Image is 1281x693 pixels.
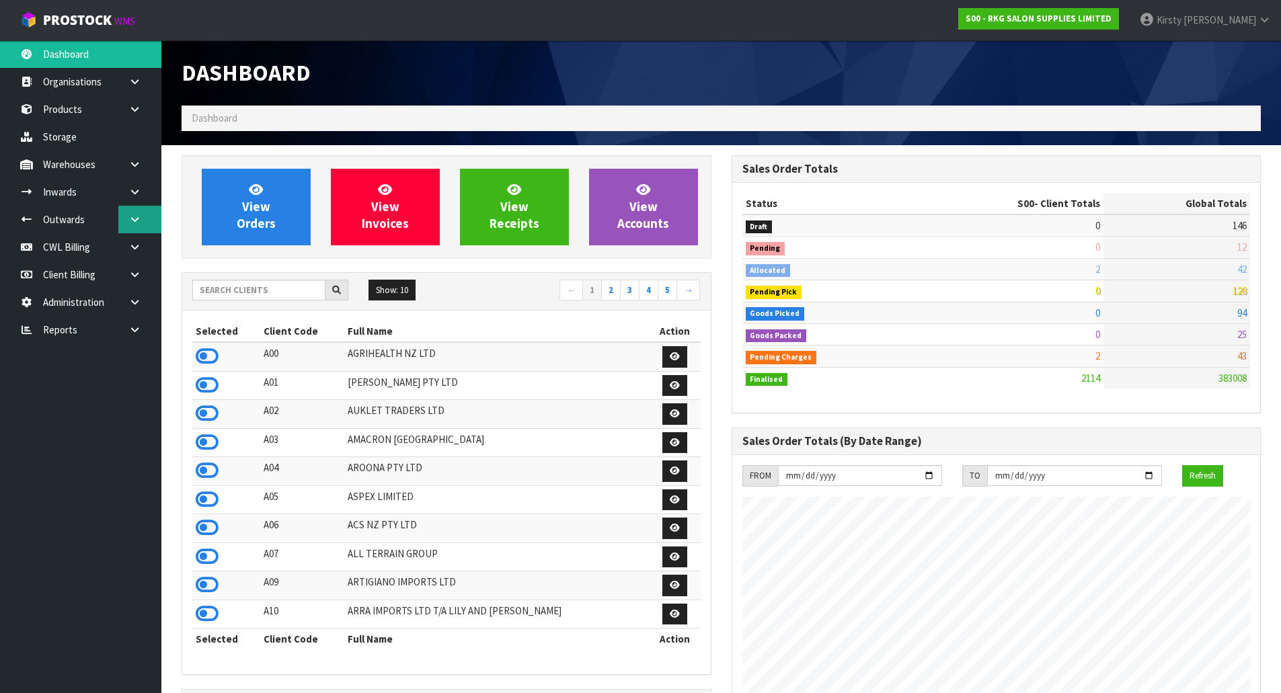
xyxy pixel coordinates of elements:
[601,280,621,301] a: 2
[650,628,701,650] th: Action
[192,112,237,124] span: Dashboard
[192,628,260,650] th: Selected
[331,169,440,245] a: ViewInvoices
[1237,263,1247,276] span: 42
[658,280,677,301] a: 5
[676,280,700,301] a: →
[1095,328,1100,341] span: 0
[910,193,1103,214] th: - Client Totals
[1081,372,1100,384] span: 2114
[742,435,1251,448] h3: Sales Order Totals (By Date Range)
[746,307,805,321] span: Goods Picked
[1237,241,1247,253] span: 12
[260,457,345,486] td: A04
[260,428,345,457] td: A03
[1233,284,1247,297] span: 128
[260,514,345,543] td: A06
[344,571,649,600] td: ARTIGIANO IMPORTS LTD
[1237,328,1247,341] span: 25
[344,514,649,543] td: ACS NZ PTY LTD
[260,571,345,600] td: A09
[620,280,639,301] a: 3
[192,280,325,300] input: Search clients
[746,242,785,255] span: Pending
[344,400,649,429] td: AUKLET TRADERS LTD
[1095,241,1100,253] span: 0
[1183,13,1256,26] span: [PERSON_NAME]
[260,321,345,342] th: Client Code
[192,321,260,342] th: Selected
[344,628,649,650] th: Full Name
[368,280,416,301] button: Show: 10
[43,11,112,29] span: ProStock
[559,280,583,301] a: ←
[650,321,701,342] th: Action
[966,13,1112,24] strong: S00 - RKG SALON SUPPLIES LIMITED
[260,628,345,650] th: Client Code
[1237,350,1247,362] span: 43
[639,280,658,301] a: 4
[1237,307,1247,319] span: 94
[1233,219,1247,232] span: 146
[1095,307,1100,319] span: 0
[1103,193,1250,214] th: Global Totals
[344,457,649,486] td: AROONA PTY LTD
[260,600,345,628] td: A10
[344,371,649,400] td: [PERSON_NAME] PTY LTD
[962,465,987,487] div: TO
[742,193,910,214] th: Status
[1017,197,1034,210] span: S00
[237,181,276,232] span: View Orders
[1218,372,1247,384] span: 383008
[1157,13,1181,26] span: Kirsty
[260,485,345,514] td: A05
[344,321,649,342] th: Full Name
[344,600,649,628] td: ARRA IMPORTS LTD T/A LILY AND [PERSON_NAME]
[460,169,569,245] a: ViewReceipts
[260,542,345,571] td: A07
[746,329,807,343] span: Goods Packed
[1095,350,1100,362] span: 2
[746,220,773,234] span: Draft
[260,342,345,371] td: A00
[1095,263,1100,276] span: 2
[1182,465,1223,487] button: Refresh
[582,280,602,301] a: 1
[114,15,135,28] small: WMS
[589,169,698,245] a: ViewAccounts
[457,280,701,303] nav: Page navigation
[746,351,817,364] span: Pending Charges
[362,181,409,232] span: View Invoices
[344,485,649,514] td: ASPEX LIMITED
[746,373,788,386] span: Finalised
[617,181,669,232] span: View Accounts
[344,342,649,371] td: AGRIHEALTH NZ LTD
[260,400,345,429] td: A02
[344,428,649,457] td: AMACRON [GEOGRAPHIC_DATA]
[182,58,311,87] span: Dashboard
[260,371,345,400] td: A01
[746,286,802,299] span: Pending Pick
[490,181,539,232] span: View Receipts
[344,542,649,571] td: ALL TERRAIN GROUP
[20,11,37,28] img: cube-alt.png
[742,465,778,487] div: FROM
[746,264,791,278] span: Allocated
[958,8,1119,30] a: S00 - RKG SALON SUPPLIES LIMITED
[1095,219,1100,232] span: 0
[1095,284,1100,297] span: 0
[742,163,1251,175] h3: Sales Order Totals
[202,169,311,245] a: ViewOrders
